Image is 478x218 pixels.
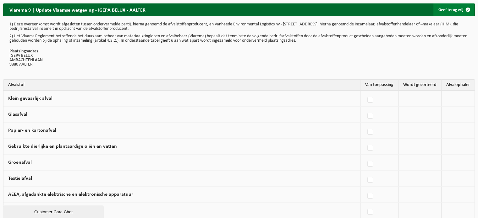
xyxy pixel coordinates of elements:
h2: Vlarema 9 | Update Vlaamse wetgeving - IGEPA BELUX - AALTER [3,3,152,16]
th: Wordt gesorteerd [398,80,442,91]
p: IGEPA BELUX AMBACHTENLAAN 9880 AALTER [9,49,469,67]
label: Klein gevaarlijk afval [8,96,52,101]
p: 1) Deze overeenkomst wordt afgesloten tussen ondervermelde partij, hierna genoemd de afvalstoffen... [9,22,469,31]
th: Van toepassing [360,80,398,91]
strong: Plaatsingsadres: [9,49,40,54]
a: Geef terug vrij [433,3,474,16]
label: Glasafval [8,112,27,117]
th: Afvalophaler [442,80,475,91]
label: Gebruikte dierlijke en plantaardige oliën en vetten [8,144,117,149]
label: Groenafval [8,160,32,165]
label: Textielafval [8,176,32,181]
label: Papier- en kartonafval [8,128,56,133]
p: 2) Het Vlaams Reglement betreffende het duurzaam beheer van materiaalkringlopen en afvalbeheer (V... [9,34,469,43]
label: AEEA, afgedankte elektrische en elektronische apparatuur [8,192,133,197]
iframe: chat widget [3,204,105,218]
th: Afvalstof [3,80,360,91]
